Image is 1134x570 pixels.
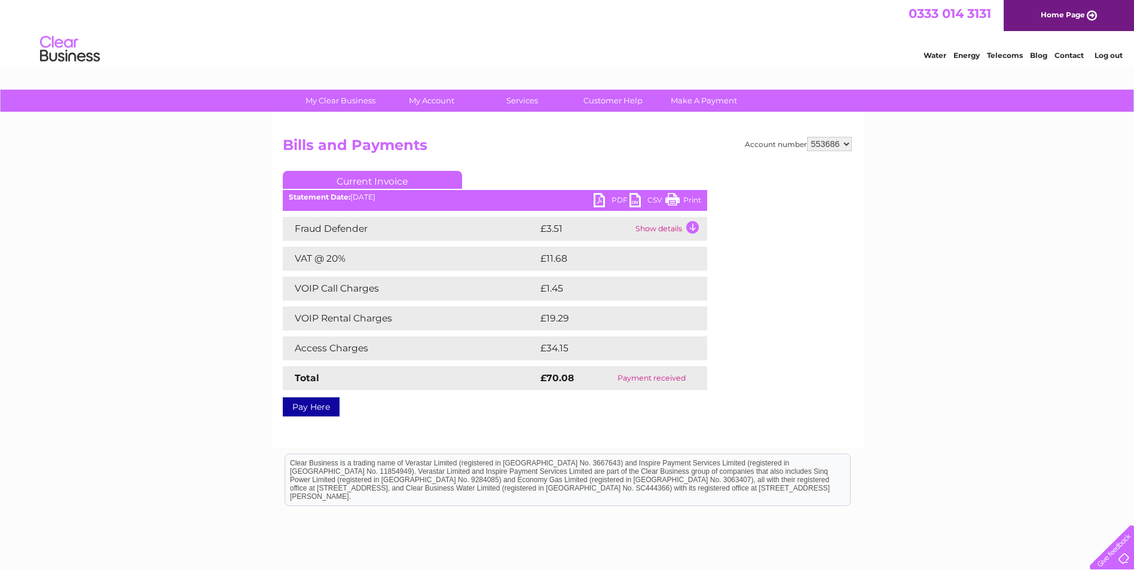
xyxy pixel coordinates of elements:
td: Access Charges [283,336,537,360]
td: £11.68 [537,247,681,271]
a: Contact [1054,51,1084,60]
a: Current Invoice [283,171,462,189]
td: VAT @ 20% [283,247,537,271]
a: My Account [382,90,481,112]
a: PDF [594,193,629,210]
a: Blog [1030,51,1047,60]
td: £34.15 [537,336,682,360]
td: £1.45 [537,277,678,301]
a: CSV [629,193,665,210]
a: Pay Here [283,397,340,416]
a: Energy [953,51,980,60]
a: Make A Payment [655,90,753,112]
div: [DATE] [283,193,707,201]
a: Services [473,90,571,112]
strong: Total [295,372,319,384]
strong: £70.08 [540,372,574,384]
h2: Bills and Payments [283,137,852,160]
td: Fraud Defender [283,217,537,241]
b: Statement Date: [289,192,350,201]
a: 0333 014 3131 [909,6,991,21]
a: Customer Help [564,90,662,112]
a: Telecoms [987,51,1023,60]
td: £19.29 [537,307,682,330]
div: Account number [745,137,852,151]
td: VOIP Call Charges [283,277,537,301]
td: Payment received [596,366,707,390]
td: £3.51 [537,217,632,241]
a: Water [924,51,946,60]
td: VOIP Rental Charges [283,307,537,330]
a: My Clear Business [291,90,390,112]
a: Print [665,193,701,210]
img: logo.png [39,31,100,68]
div: Clear Business is a trading name of Verastar Limited (registered in [GEOGRAPHIC_DATA] No. 3667643... [285,7,850,58]
a: Log out [1095,51,1123,60]
td: Show details [632,217,707,241]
